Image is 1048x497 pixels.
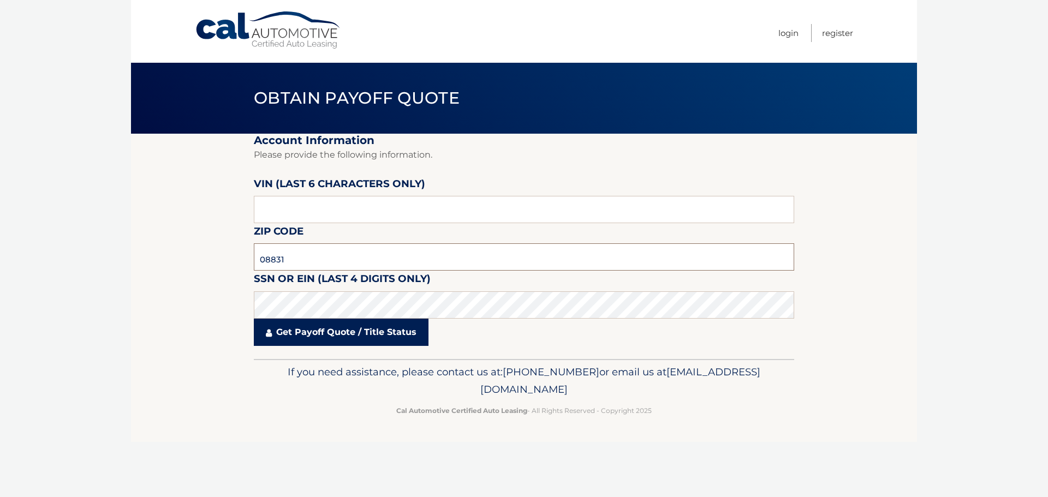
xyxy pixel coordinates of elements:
[261,405,787,416] p: - All Rights Reserved - Copyright 2025
[778,24,799,42] a: Login
[254,88,460,108] span: Obtain Payoff Quote
[261,363,787,398] p: If you need assistance, please contact us at: or email us at
[396,406,527,415] strong: Cal Automotive Certified Auto Leasing
[254,134,794,147] h2: Account Information
[503,366,599,378] span: [PHONE_NUMBER]
[254,271,431,291] label: SSN or EIN (last 4 digits only)
[254,319,428,346] a: Get Payoff Quote / Title Status
[254,147,794,163] p: Please provide the following information.
[822,24,853,42] a: Register
[254,223,303,243] label: Zip Code
[195,11,342,50] a: Cal Automotive
[254,176,425,196] label: VIN (last 6 characters only)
